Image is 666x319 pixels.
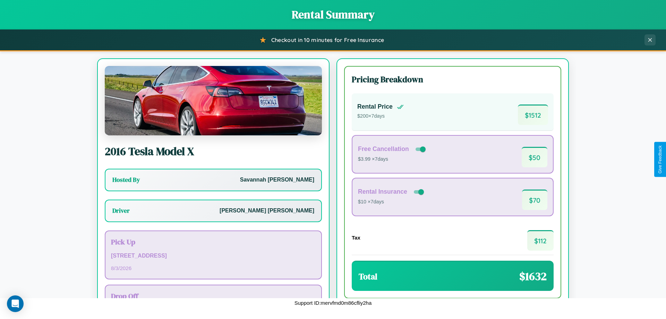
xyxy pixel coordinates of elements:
[294,298,372,308] p: Support ID: mervfmd0m86cfliy2ha
[357,112,404,121] p: $ 200 × 7 days
[112,176,140,184] h3: Hosted By
[522,147,547,167] span: $ 50
[112,207,130,215] h3: Driver
[271,36,384,43] span: Checkout in 10 minutes for Free Insurance
[527,230,554,251] span: $ 112
[519,269,547,284] span: $ 1632
[105,144,322,159] h2: 2016 Tesla Model X
[7,7,659,22] h1: Rental Summary
[358,198,425,207] p: $10 × 7 days
[111,291,316,301] h3: Drop Off
[111,237,316,247] h3: Pick Up
[518,104,548,125] span: $ 1512
[358,145,409,153] h4: Free Cancellation
[358,188,407,195] h4: Rental Insurance
[240,175,314,185] p: Savannah [PERSON_NAME]
[7,295,24,312] div: Open Intercom Messenger
[522,190,547,210] span: $ 70
[358,155,427,164] p: $3.99 × 7 days
[105,66,322,135] img: Tesla Model X
[352,74,554,85] h3: Pricing Breakdown
[352,235,360,241] h4: Tax
[359,271,377,282] h3: Total
[111,251,316,261] p: [STREET_ADDRESS]
[357,103,393,110] h4: Rental Price
[220,206,314,216] p: [PERSON_NAME] [PERSON_NAME]
[658,145,663,174] div: Give Feedback
[111,263,316,273] p: 8 / 3 / 2026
